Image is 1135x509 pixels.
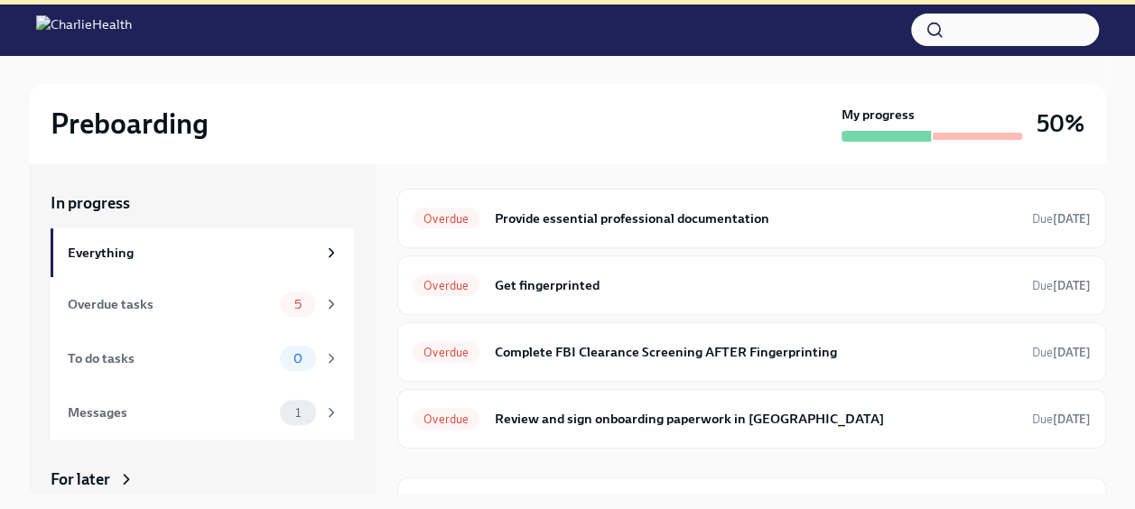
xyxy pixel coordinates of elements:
[284,298,312,311] span: 5
[413,404,1091,433] a: OverdueReview and sign onboarding paperwork in [GEOGRAPHIC_DATA]Due[DATE]
[413,212,479,226] span: Overdue
[1037,107,1084,140] h3: 50%
[1053,212,1091,226] strong: [DATE]
[68,243,316,263] div: Everything
[1032,277,1091,294] span: October 6th, 2025 09:00
[413,204,1091,233] a: OverdueProvide essential professional documentationDue[DATE]
[68,294,273,314] div: Overdue tasks
[413,412,479,426] span: Overdue
[1032,212,1091,226] span: Due
[1032,344,1091,361] span: October 9th, 2025 09:00
[494,342,1018,362] h6: Complete FBI Clearance Screening AFTER Fingerprinting
[51,192,354,214] a: In progress
[413,271,1091,300] a: OverdueGet fingerprintedDue[DATE]
[1032,346,1091,359] span: Due
[36,15,132,44] img: CharlieHealth
[68,403,273,422] div: Messages
[494,275,1018,295] h6: Get fingerprinted
[1032,279,1091,292] span: Due
[1053,346,1091,359] strong: [DATE]
[1032,210,1091,227] span: October 6th, 2025 09:00
[68,348,273,368] div: To do tasks
[51,468,110,490] div: For later
[51,277,354,331] a: Overdue tasks5
[51,106,209,142] h2: Preboarding
[413,346,479,359] span: Overdue
[494,409,1018,429] h6: Review and sign onboarding paperwork in [GEOGRAPHIC_DATA]
[1053,412,1091,426] strong: [DATE]
[51,385,354,440] a: Messages1
[284,406,312,420] span: 1
[1032,412,1091,426] span: Due
[842,106,915,124] strong: My progress
[283,352,313,366] span: 0
[494,208,1018,228] h6: Provide essential professional documentation
[51,468,354,490] a: For later
[413,279,479,292] span: Overdue
[413,338,1091,366] a: OverdueComplete FBI Clearance Screening AFTER FingerprintingDue[DATE]
[1032,411,1091,428] span: October 10th, 2025 09:00
[51,228,354,277] a: Everything
[51,331,354,385] a: To do tasks0
[1053,279,1091,292] strong: [DATE]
